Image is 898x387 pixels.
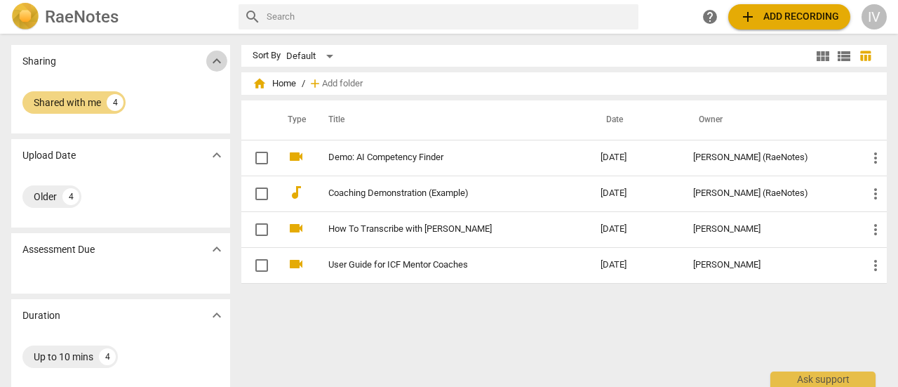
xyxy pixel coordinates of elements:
span: expand_more [208,307,225,324]
td: [DATE] [589,176,682,211]
button: Show more [206,239,227,260]
input: Search [267,6,633,28]
td: [DATE] [589,140,682,176]
span: table_chart [859,49,872,63]
span: add [308,77,322,91]
td: [DATE] [589,211,682,247]
th: Owner [682,100,856,140]
a: User Guide for ICF Mentor Coaches [328,260,550,270]
span: expand_more [208,241,225,258]
img: Logo [11,3,39,31]
div: Older [34,190,57,204]
span: search [244,8,261,25]
div: [PERSON_NAME] [693,260,845,270]
button: Show more [206,145,227,166]
div: [PERSON_NAME] (RaeNotes) [693,188,845,199]
th: Type [276,100,311,140]
button: List view [833,46,855,67]
span: expand_more [208,147,225,164]
span: videocam [288,148,304,165]
a: How To Transcribe with [PERSON_NAME] [328,224,550,235]
div: [PERSON_NAME] [693,224,845,235]
span: videocam [288,256,304,273]
button: IV [862,4,887,29]
a: Demo: AI Competency Finder [328,152,550,163]
p: Sharing [22,54,56,69]
button: Show more [206,305,227,326]
a: Coaching Demonstration (Example) [328,188,550,199]
div: Up to 10 mins [34,350,93,364]
div: 4 [62,188,79,205]
p: Assessment Due [22,242,95,257]
div: Shared with me [34,96,101,110]
div: Ask support [770,372,876,387]
button: Show more [206,51,227,72]
span: more_vert [867,257,884,274]
span: more_vert [867,221,884,238]
td: [DATE] [589,247,682,283]
button: Tile view [812,46,833,67]
a: Help [697,4,723,29]
span: help [702,8,718,25]
span: videocam [288,220,304,237]
th: Date [589,100,682,140]
span: expand_more [208,53,225,70]
span: view_list [836,48,852,65]
span: / [302,79,305,89]
span: add [739,8,756,25]
span: Add folder [322,79,363,89]
span: more_vert [867,185,884,202]
span: home [253,77,267,91]
span: view_module [815,48,831,65]
div: 4 [99,348,116,365]
div: Sort By [253,51,281,61]
p: Upload Date [22,148,76,163]
h2: RaeNotes [45,7,119,27]
span: more_vert [867,150,884,166]
div: [PERSON_NAME] (RaeNotes) [693,152,845,163]
div: Default [286,45,338,67]
span: Add recording [739,8,839,25]
th: Title [311,100,589,140]
p: Duration [22,308,60,323]
a: LogoRaeNotes [11,3,227,31]
div: 4 [107,94,123,111]
span: Home [253,77,296,91]
button: Table view [855,46,876,67]
button: Upload [728,4,850,29]
span: audiotrack [288,184,304,201]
